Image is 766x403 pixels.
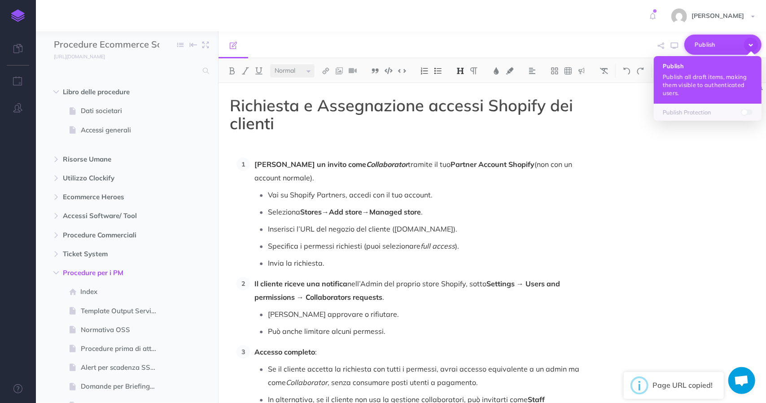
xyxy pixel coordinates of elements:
[369,207,421,216] strong: Managed store
[254,158,591,184] p: tramite il tuo (non con un account normale).
[63,154,153,165] span: Risorse Umane
[300,207,322,216] strong: Stores
[528,67,536,74] img: Alignment dropdown menu button
[268,222,591,236] p: Inserisci l’URL del negozio del cliente ([DOMAIN_NAME]).
[81,125,164,136] span: Accessi generali
[230,96,591,132] h1: Richiesta e Assegnazione accessi Shopify dei clienti
[11,9,25,22] img: logo-mark.svg
[492,67,500,74] img: Text color button
[434,67,442,74] img: Unordered list button
[254,347,315,356] strong: Accesso completo
[36,52,114,61] a: [URL][DOMAIN_NAME]
[268,188,591,201] p: Vai su Shopify Partners, accedi con il tuo account.
[684,35,762,55] button: Publish
[63,230,153,241] span: Procedure Commerciali
[80,286,164,297] span: Index
[81,362,164,373] span: Alert per scadenza SSL o sito down
[695,38,740,52] span: Publish
[268,205,591,219] p: Seleziona → → .
[398,67,406,74] img: Inline code button
[63,173,153,184] span: Utilizzo Clockify
[54,53,105,60] small: [URL][DOMAIN_NAME]
[600,67,608,74] img: Clear styles button
[687,12,748,20] span: [PERSON_NAME]
[335,67,343,74] img: Add image button
[81,105,164,116] span: Dati societari
[268,362,591,389] p: Se il cliente accetta la richiesta con tutti i permessi, avrai accesso equivalente a un admin ma ...
[63,249,153,259] span: Ticket System
[81,343,164,354] span: Procedure prima di attivare Google Ads
[81,306,164,316] span: Template Output Servizio Di Ecommerce Management
[366,160,408,169] em: Collaborator
[728,367,755,394] a: Aprire la chat
[329,207,362,216] strong: Add store
[254,160,408,169] strong: [PERSON_NAME] un invito come
[322,67,330,74] img: Link button
[241,67,249,74] img: Italic button
[456,67,464,74] img: Headings dropdown button
[636,67,644,74] img: Redo
[286,378,328,387] em: Collaborator
[228,67,236,74] img: Bold button
[54,38,159,52] input: Documentation Name
[268,324,591,338] p: Può anche limitare alcuni permessi.
[255,67,263,74] img: Underline button
[578,67,586,74] img: Callout dropdown menu button
[63,267,153,278] span: Procedure per i PM
[420,241,455,250] em: full access
[63,210,153,221] span: Accessi Software/ Tool
[654,56,762,104] button: Publish Publish all draft items, making them visible to authenticated users.
[451,160,534,169] strong: Partner Account Shopify
[63,192,153,202] span: Ecommerce Heroes
[663,108,753,116] p: Publish Protection
[81,324,164,335] span: Normativa OSS
[663,63,753,69] h4: Publish
[564,67,572,74] img: Create table button
[653,381,713,390] h2: Page URL copied!
[506,67,514,74] img: Text background color button
[54,63,197,79] input: Search
[671,9,687,24] img: 0bad668c83d50851a48a38b229b40e4a.jpg
[268,256,591,270] p: Invia la richiesta.
[663,73,753,97] p: Publish all draft items, making them visible to authenticated users.
[268,307,591,321] p: [PERSON_NAME] approvare o rifiutare.
[254,345,591,359] p: :
[420,67,429,74] img: Ordered list button
[81,381,164,392] span: Domande per Briefing di Kick-off Nuovo Cliente
[254,277,591,304] p: nell’Admin del proprio store Shopify, sotto .
[268,239,591,253] p: Specifica i permessi richiesti (puoi selezionare ).
[349,67,357,74] img: Add video button
[63,87,153,97] span: Libro delle procedure
[638,378,641,393] div: i
[254,279,347,288] strong: Il cliente riceve una notifica
[470,67,478,74] img: Paragraph button
[385,67,393,74] img: Code block button
[254,279,562,302] strong: Settings → Users and permissions → Collaborators requests
[371,67,379,74] img: Blockquote button
[623,67,631,74] img: Undo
